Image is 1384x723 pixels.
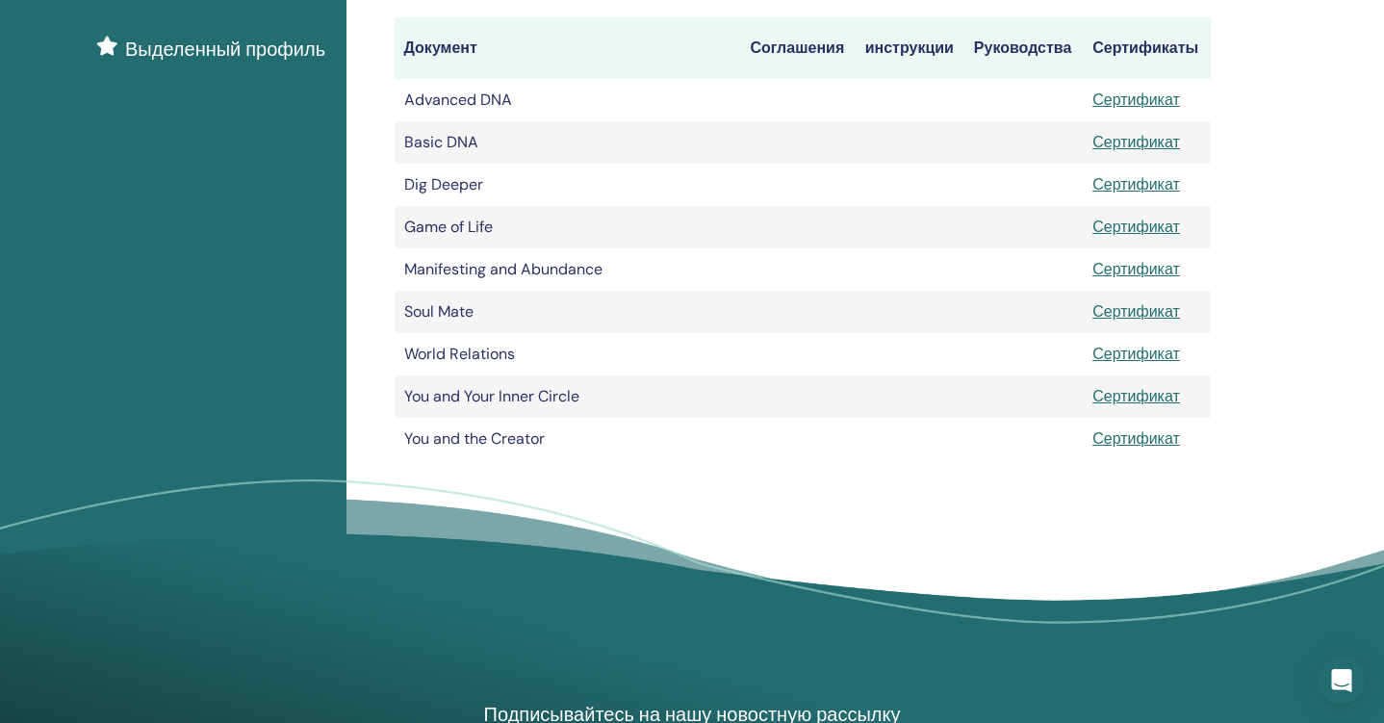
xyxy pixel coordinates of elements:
td: Soul Mate [395,291,741,333]
td: Dig Deeper [395,164,741,206]
td: Basic DNA [395,121,741,164]
a: Сертификат [1092,301,1180,322]
a: Сертификат [1092,174,1180,194]
th: инструкции [856,17,964,79]
span: Выделенный профиль [125,35,325,64]
a: Сертификат [1092,428,1180,449]
a: Сертификат [1092,386,1180,406]
td: Manifesting and Abundance [395,248,741,291]
th: Документ [395,17,741,79]
td: You and Your Inner Circle [395,375,741,418]
td: World Relations [395,333,741,375]
a: Сертификат [1092,217,1180,237]
th: Руководства [964,17,1083,79]
a: Сертификат [1092,90,1180,110]
div: Open Intercom Messenger [1319,658,1365,704]
td: You and the Creator [395,418,741,460]
a: Сертификат [1092,259,1180,279]
a: Сертификат [1092,344,1180,364]
th: Соглашения [741,17,856,79]
a: Сертификат [1092,132,1180,152]
th: Сертификаты [1083,17,1211,79]
td: Advanced DNA [395,79,741,121]
td: Game of Life [395,206,741,248]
